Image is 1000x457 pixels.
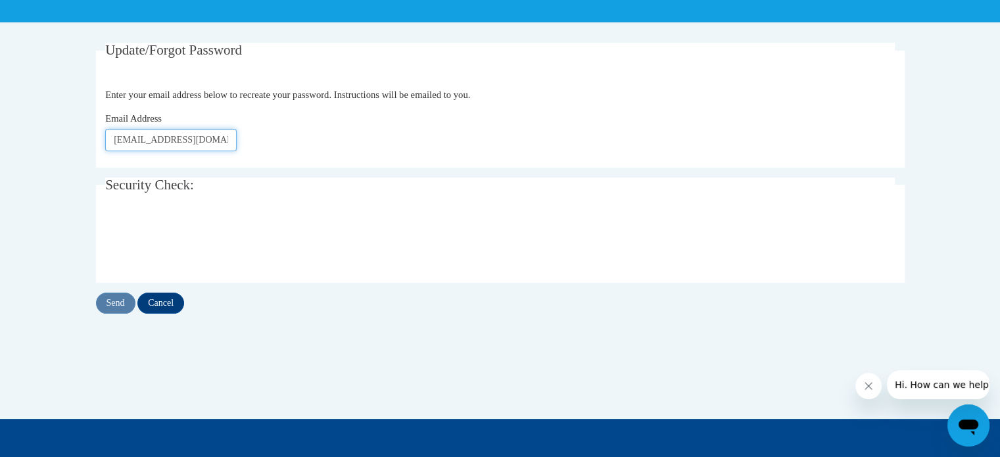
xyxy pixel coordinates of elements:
[855,373,882,399] iframe: Close message
[105,42,242,58] span: Update/Forgot Password
[105,89,470,100] span: Enter your email address below to recreate your password. Instructions will be emailed to you.
[887,370,989,399] iframe: Message from company
[105,113,162,124] span: Email Address
[8,9,107,20] span: Hi. How can we help?
[947,404,989,446] iframe: Button to launch messaging window
[137,293,184,314] input: Cancel
[105,215,305,266] iframe: reCAPTCHA
[105,129,237,151] input: Email
[105,177,194,193] span: Security Check:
